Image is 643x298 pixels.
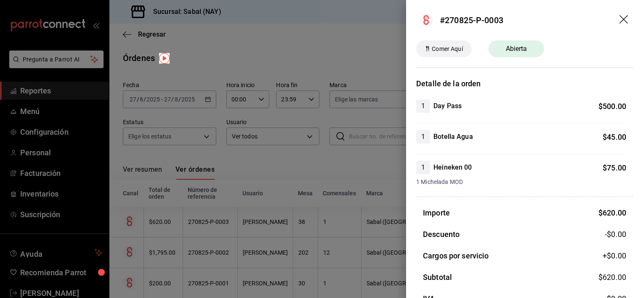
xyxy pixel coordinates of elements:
[159,53,170,64] img: Tooltip marker
[423,229,460,240] h3: Descuento
[433,162,472,173] h4: Heineken 00
[603,163,626,172] span: $ 75.00
[433,132,473,142] h4: Botella Agua
[598,273,626,282] span: $ 620.00
[423,207,450,218] h3: Importe
[416,178,626,186] span: 1 Michelada MOD
[423,271,452,283] h3: Subtotal
[598,102,626,111] span: $ 500.00
[501,44,532,54] span: Abierta
[423,250,489,261] h3: Cargos por servicio
[416,162,430,173] span: 1
[603,250,626,261] span: +$ 0.00
[605,229,626,240] span: -$0.00
[619,15,630,25] button: drag
[416,132,430,142] span: 1
[598,208,626,217] span: $ 620.00
[603,133,626,141] span: $ 45.00
[416,101,430,111] span: 1
[416,78,633,89] h3: Detalle de la orden
[428,45,466,53] span: Comer Aquí
[433,101,462,111] h4: Day Pass
[440,14,503,27] div: #270825-P-0003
